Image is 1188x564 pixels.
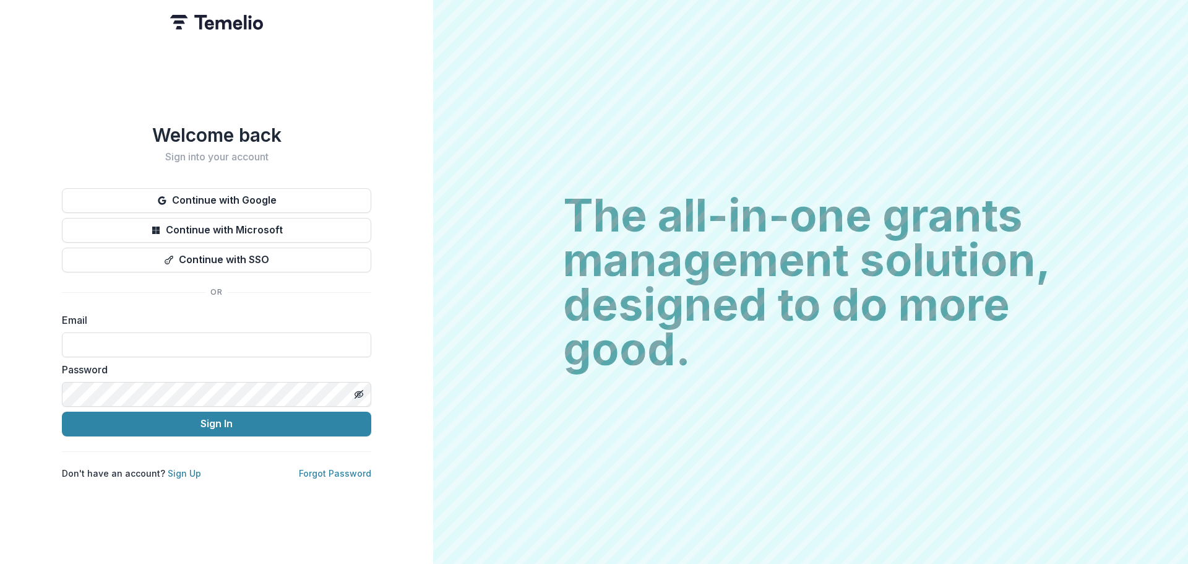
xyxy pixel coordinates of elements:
button: Sign In [62,412,371,436]
h2: Sign into your account [62,151,371,163]
button: Continue with SSO [62,248,371,272]
button: Continue with Google [62,188,371,213]
label: Email [62,313,364,328]
a: Sign Up [168,468,201,479]
a: Forgot Password [299,468,371,479]
button: Toggle password visibility [349,384,369,404]
h1: Welcome back [62,124,371,146]
button: Continue with Microsoft [62,218,371,243]
label: Password [62,362,364,377]
img: Temelio [170,15,263,30]
p: Don't have an account? [62,467,201,480]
